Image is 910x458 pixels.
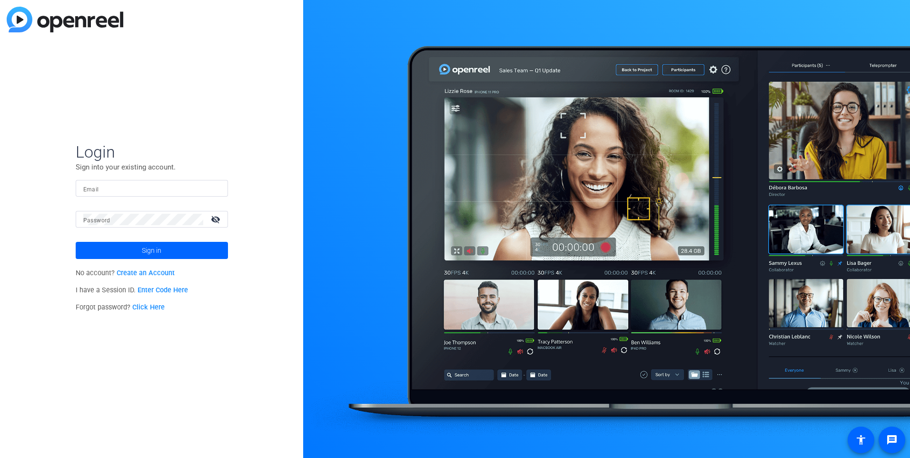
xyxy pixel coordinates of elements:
[83,186,99,193] mat-label: Email
[76,303,165,311] span: Forgot password?
[132,303,165,311] a: Click Here
[117,269,175,277] a: Create an Account
[855,434,867,446] mat-icon: accessibility
[205,212,228,226] mat-icon: visibility_off
[138,286,188,294] a: Enter Code Here
[76,142,228,162] span: Login
[76,286,188,294] span: I have a Session ID.
[83,217,110,224] mat-label: Password
[142,239,161,262] span: Sign in
[83,183,220,194] input: Enter Email Address
[76,269,175,277] span: No account?
[76,242,228,259] button: Sign in
[7,7,123,32] img: blue-gradient.svg
[76,162,228,172] p: Sign into your existing account.
[886,434,898,446] mat-icon: message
